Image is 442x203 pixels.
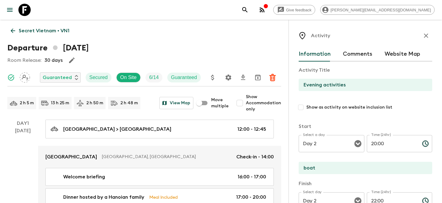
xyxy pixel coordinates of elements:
[149,74,159,81] p: 6 / 14
[207,71,219,84] button: Update Price, Early Bird Discount and Costs
[63,125,171,133] p: [GEOGRAPHIC_DATA] > [GEOGRAPHIC_DATA]
[367,135,417,152] input: hh:mm
[45,57,63,64] p: 30 days
[159,97,193,109] button: View Map
[320,5,435,15] div: [PERSON_NAME][EMAIL_ADDRESS][DOMAIN_NAME]
[211,97,229,109] span: Move multiple
[237,71,249,84] button: Download CSV
[4,4,16,16] button: menu
[45,153,97,161] p: [GEOGRAPHIC_DATA]
[371,189,391,195] label: Time (24hr)
[51,100,69,106] p: 13 h 25 m
[246,94,281,112] span: Show Accommodation only
[145,73,162,82] div: Trip Fill
[45,168,274,186] a: Welcome briefing16:00 - 17:00
[306,104,392,110] span: Show as activity on website inclusion list
[7,120,38,127] p: Day 1
[354,139,362,148] button: Open
[371,132,391,137] label: Time (24hr)
[7,25,73,37] a: Secret Vietnam • VN1
[273,5,315,15] a: Give feedback
[343,47,372,62] button: Comments
[63,193,144,201] p: Dinner hosted by a Hanoian family
[299,79,427,91] input: E.g Hozuagawa boat tour
[102,154,231,160] p: [GEOGRAPHIC_DATA], [GEOGRAPHIC_DATA]
[116,73,141,82] div: On Site
[236,153,274,161] p: Check-in - 14:00
[7,57,41,64] p: Room Release:
[38,146,281,168] a: [GEOGRAPHIC_DATA][GEOGRAPHIC_DATA], [GEOGRAPHIC_DATA]Check-in - 14:00
[7,42,89,54] h1: Departure [DATE]
[299,47,331,62] button: Information
[283,8,315,12] span: Give feedback
[252,71,264,84] button: Archive (Completed, Cancelled or Unsynced Departures only)
[222,71,235,84] button: Settings
[236,193,266,201] p: 17:00 - 20:00
[20,100,34,106] p: 2 h 5 m
[239,4,251,16] button: search adventures
[303,189,322,195] label: Select day
[237,125,266,133] p: 12:00 - 12:45
[19,27,69,34] p: Secret Vietnam • VN1
[327,8,434,12] span: [PERSON_NAME][EMAIL_ADDRESS][DOMAIN_NAME]
[238,173,266,181] p: 16:00 - 17:00
[299,123,432,130] p: Start
[149,194,178,201] p: Meal Included
[86,73,111,82] div: Secured
[299,66,432,74] p: Activity Title
[419,137,432,150] button: Choose time, selected time is 8:00 PM
[43,74,72,81] p: Guaranteed
[303,132,325,137] label: Select a day
[266,71,279,84] button: Delete
[86,100,103,106] p: 2 h 50 m
[299,162,427,174] input: Start Location
[7,74,15,81] svg: Synced Successfully
[63,173,105,181] p: Welcome briefing
[120,74,137,81] p: On Site
[299,180,432,187] p: Finish
[45,120,274,138] a: [GEOGRAPHIC_DATA] > [GEOGRAPHIC_DATA]12:00 - 12:45
[171,74,197,81] p: Guaranteed
[89,74,108,81] p: Secured
[20,74,30,79] span: Assign pack leader
[311,32,330,39] p: Activity
[385,47,420,62] button: Website Map
[120,100,138,106] p: 2 h 48 m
